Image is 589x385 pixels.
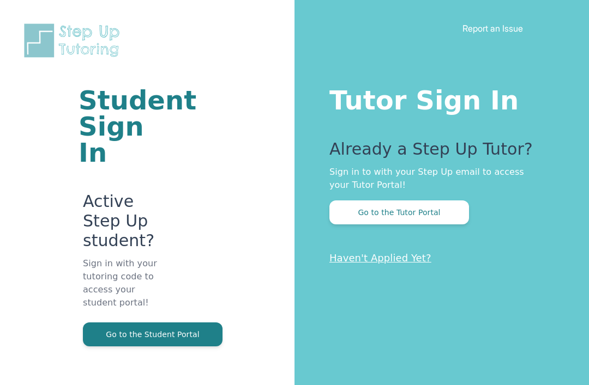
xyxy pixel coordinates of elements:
[83,192,164,257] p: Active Step Up student?
[83,257,164,322] p: Sign in with your tutoring code to access your student portal!
[79,87,164,166] h1: Student Sign In
[462,23,523,34] a: Report an Issue
[329,200,469,224] button: Go to the Tutor Portal
[329,166,545,192] p: Sign in to with your Step Up email to access your Tutor Portal!
[329,252,431,264] a: Haven't Applied Yet?
[22,22,127,59] img: Step Up Tutoring horizontal logo
[83,329,223,339] a: Go to the Student Portal
[329,207,469,217] a: Go to the Tutor Portal
[329,83,545,113] h1: Tutor Sign In
[83,322,223,346] button: Go to the Student Portal
[329,139,545,166] p: Already a Step Up Tutor?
